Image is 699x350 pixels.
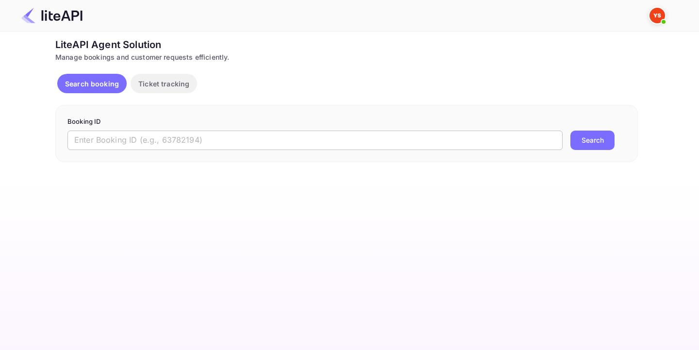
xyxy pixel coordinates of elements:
[649,8,665,23] img: Yandex Support
[138,79,189,89] p: Ticket tracking
[55,37,638,52] div: LiteAPI Agent Solution
[55,52,638,62] div: Manage bookings and customer requests efficiently.
[21,8,83,23] img: LiteAPI Logo
[570,131,615,150] button: Search
[67,131,563,150] input: Enter Booking ID (e.g., 63782194)
[67,117,626,127] p: Booking ID
[65,79,119,89] p: Search booking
